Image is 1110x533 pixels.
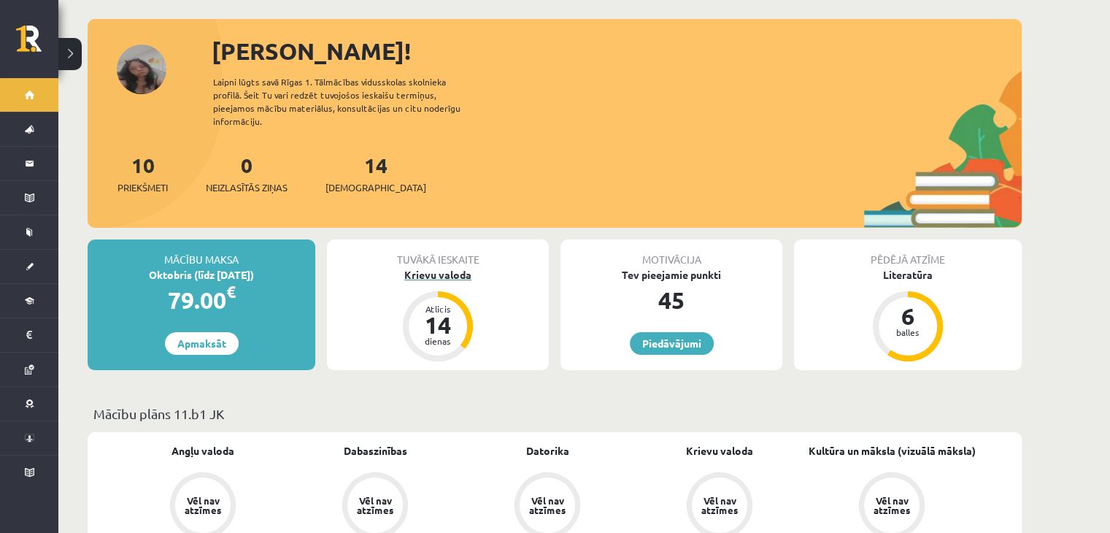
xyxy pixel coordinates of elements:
a: 0Neizlasītās ziņas [206,152,288,195]
span: [DEMOGRAPHIC_DATA] [325,180,426,195]
a: Kultūra un māksla (vizuālā māksla) [809,443,976,459]
a: 10Priekšmeti [117,152,168,195]
div: Krievu valoda [327,267,549,283]
a: Krievu valoda Atlicis 14 dienas [327,267,549,364]
div: 79.00 [88,283,315,318]
div: 14 [416,313,460,337]
div: Literatūra [794,267,1022,283]
div: Tev pieejamie punkti [560,267,782,283]
div: Vēl nav atzīmes [182,496,223,515]
div: Vēl nav atzīmes [871,496,912,515]
a: Literatūra 6 balles [794,267,1022,364]
div: Tuvākā ieskaite [327,239,549,267]
div: Laipni lūgts savā Rīgas 1. Tālmācības vidusskolas skolnieka profilā. Šeit Tu vari redzēt tuvojošo... [213,75,486,128]
div: balles [886,328,930,337]
span: Priekšmeti [117,180,168,195]
div: Motivācija [560,239,782,267]
div: Vēl nav atzīmes [355,496,396,515]
div: Vēl nav atzīmes [699,496,740,515]
a: Krievu valoda [686,443,753,459]
a: Rīgas 1. Tālmācības vidusskola [16,26,58,62]
div: Vēl nav atzīmes [527,496,568,515]
div: Oktobris (līdz [DATE]) [88,267,315,283]
a: Dabaszinības [344,443,407,459]
a: Datorika [526,443,569,459]
a: Piedāvājumi [630,332,714,355]
p: Mācību plāns 11.b1 JK [93,404,1016,423]
a: Angļu valoda [171,443,234,459]
div: Mācību maksa [88,239,315,267]
div: Atlicis [416,304,460,313]
div: 45 [560,283,782,318]
div: Pēdējā atzīme [794,239,1022,267]
div: 6 [886,304,930,328]
a: Apmaksāt [165,332,239,355]
span: € [226,281,236,302]
a: 14[DEMOGRAPHIC_DATA] [325,152,426,195]
div: [PERSON_NAME]! [212,34,1022,69]
span: Neizlasītās ziņas [206,180,288,195]
div: dienas [416,337,460,345]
